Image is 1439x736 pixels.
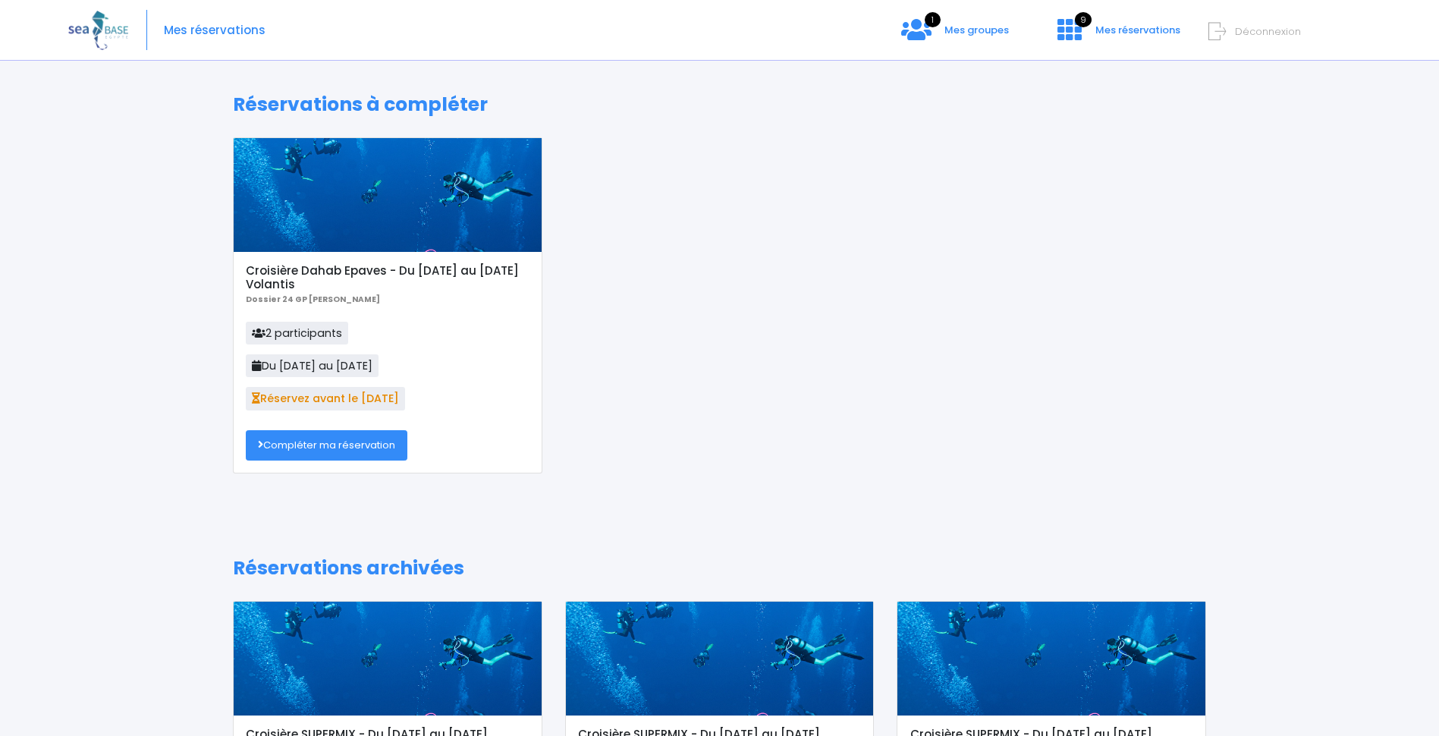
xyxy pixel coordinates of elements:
[1095,23,1180,37] span: Mes réservations
[246,264,529,291] h5: Croisière Dahab Epaves - Du [DATE] au [DATE] Volantis
[233,93,1206,116] h1: Réservations à compléter
[246,430,407,461] a: Compléter ma réservation
[1235,24,1301,39] span: Déconnexion
[1045,28,1189,42] a: 9 Mes réservations
[246,354,379,377] span: Du [DATE] au [DATE]
[246,294,380,305] b: Dossier 24 GP [PERSON_NAME]
[246,387,405,410] span: Réservez avant le [DATE]
[944,23,1009,37] span: Mes groupes
[246,322,348,344] span: 2 participants
[925,12,941,27] span: 1
[233,557,1206,580] h1: Réservations archivées
[1075,12,1092,27] span: 9
[889,28,1021,42] a: 1 Mes groupes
